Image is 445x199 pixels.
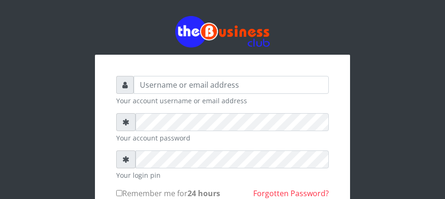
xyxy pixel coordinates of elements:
[188,188,220,199] b: 24 hours
[116,96,329,106] small: Your account username or email address
[116,188,220,199] label: Remember me for
[116,133,329,143] small: Your account password
[116,190,122,196] input: Remember me for24 hours
[134,76,329,94] input: Username or email address
[116,170,329,180] small: Your login pin
[253,188,329,199] a: Forgotten Password?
